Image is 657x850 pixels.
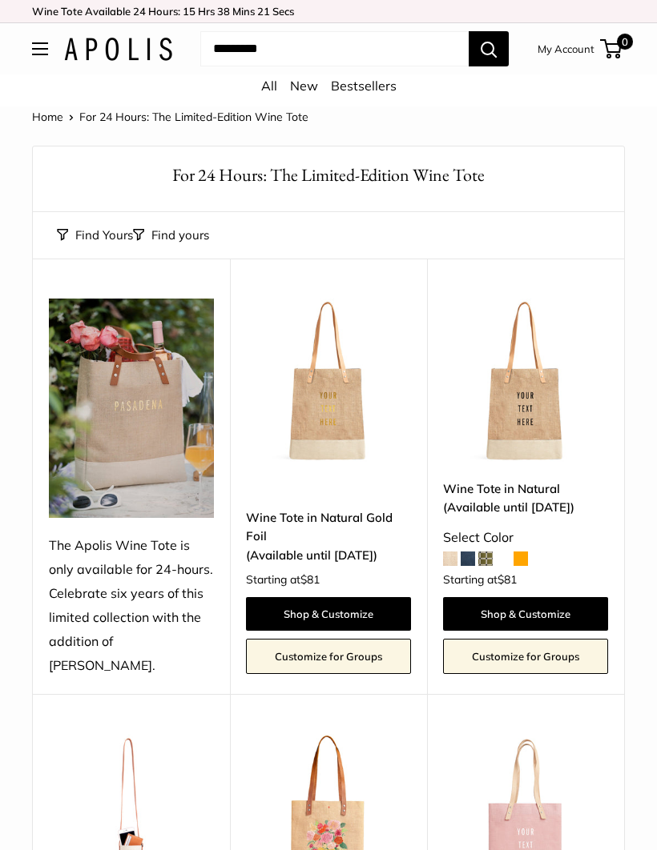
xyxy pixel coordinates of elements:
span: Secs [272,5,294,18]
img: Wine Tote in Natural [443,299,608,463]
nav: Breadcrumb [32,106,308,127]
button: Find Yours [57,224,133,247]
div: Select Color [443,526,608,550]
button: Search [469,31,509,66]
a: Wine Tote in Natural Gold Foildescription_Inner compartments perfect for wine bottles, yoga mats,... [246,299,411,463]
img: Wine Tote in Natural Gold Foil [246,299,411,463]
div: The Apolis Wine Tote is only available for 24-hours. Celebrate six years of this limited collecti... [49,534,214,677]
a: Wine Tote in NaturalWine Tote in Natural [443,299,608,463]
span: 21 [257,5,270,18]
a: 0 [602,39,622,58]
input: Search... [200,31,469,66]
button: Filter collection [133,224,209,247]
a: Customize for Groups [246,639,411,674]
span: Starting at [246,574,320,585]
a: Bestsellers [331,78,397,94]
h1: For 24 Hours: The Limited-Edition Wine Tote [57,162,600,187]
img: Apolis [64,38,172,61]
span: Starting at [443,574,517,585]
span: 0 [617,34,633,50]
a: Wine Tote in Natural(Available until [DATE]) [443,479,608,517]
a: Customize for Groups [443,639,608,674]
span: $81 [300,572,320,587]
a: Wine Tote in Natural Gold Foil(Available until [DATE]) [246,508,411,564]
a: All [261,78,277,94]
a: My Account [538,39,595,58]
span: Hrs [198,5,215,18]
span: 38 [217,5,230,18]
span: 15 [183,5,195,18]
img: The Apolis Wine Tote is only available for 24-hours. Celebrate six years of this limited collecti... [49,299,214,519]
a: Shop & Customize [246,597,411,631]
span: $81 [498,572,517,587]
button: Open menu [32,42,48,55]
a: New [290,78,318,94]
span: For 24 Hours: The Limited-Edition Wine Tote [79,110,308,124]
span: Mins [232,5,255,18]
a: Home [32,110,63,124]
a: Shop & Customize [443,597,608,631]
